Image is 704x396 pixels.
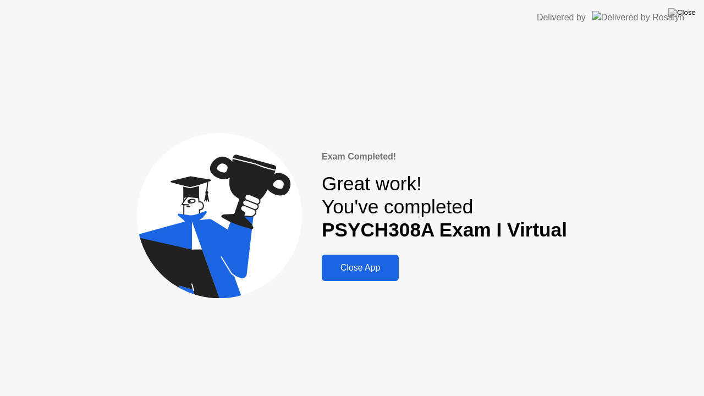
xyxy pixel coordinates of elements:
img: Close [668,8,696,17]
img: Delivered by Rosalyn [592,11,684,24]
div: Exam Completed! [322,150,567,163]
div: Great work! You've completed [322,172,567,242]
b: PSYCH308A Exam I Virtual [322,219,567,240]
div: Close App [325,263,395,273]
div: Delivered by [537,11,586,24]
button: Close App [322,255,399,281]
